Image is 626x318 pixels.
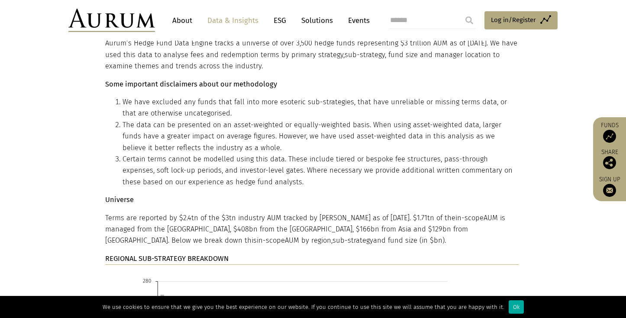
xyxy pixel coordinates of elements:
[105,80,277,88] strong: Some important disclaimers about our methodology
[105,254,229,263] strong: REGIONAL SUB-STRATEGY BREAKDOWN
[461,12,478,29] input: Submit
[269,13,290,29] a: ESG
[168,13,197,29] a: About
[484,11,558,29] a: Log in/Register
[257,236,285,244] span: in-scope
[509,300,524,314] div: Ok
[123,154,519,188] li: Certain terms cannot be modelled using this data. These include tiered or bespoke fee structures,...
[203,13,263,29] a: Data & Insights
[597,149,622,169] div: Share
[123,119,519,154] li: The data can be presented on an asset-weighted or equally-weighted basis. When using asset-weight...
[105,196,134,204] strong: Universe
[105,38,519,72] p: Aurum’s Hedge Fund Data Engine tracks a universe of over 3,500 hedge funds representing $3 trilli...
[105,212,519,247] p: Terms are reported by $2.4tn of the $3tn industry AUM tracked by [PERSON_NAME] as of [DATE]. $1.7...
[68,9,155,32] img: Aurum
[491,15,536,25] span: Log in/Register
[345,51,385,59] span: sub-strategy
[603,184,616,197] img: Sign up to our newsletter
[344,13,370,29] a: Events
[603,130,616,143] img: Access Funds
[597,176,622,197] a: Sign up
[332,236,373,244] span: sub-strategy
[455,214,484,222] span: in-scope
[603,156,616,169] img: Share this post
[123,96,519,119] li: We have excluded any funds that fall into more esoteric sub-strategies, that have unreliable or m...
[297,13,337,29] a: Solutions
[597,122,622,143] a: Funds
